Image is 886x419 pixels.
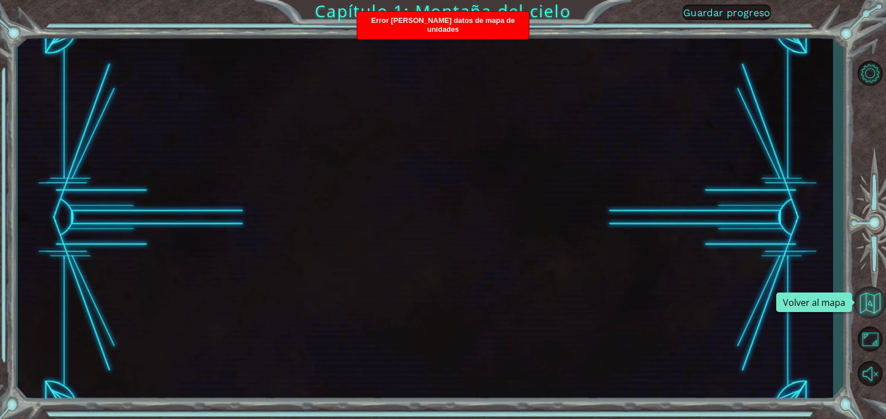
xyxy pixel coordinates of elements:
button: Guardar progreso [683,4,771,20]
span: Guardar progreso [683,7,771,18]
button: Opciones de nivel [854,57,886,89]
a: Volver al mapa [854,285,886,321]
div: Volver al mapa [776,293,852,312]
span: Error [PERSON_NAME] datos de mapa de unidades [371,16,515,33]
button: Maximizar navegador [854,323,886,354]
button: Sonido encendido [854,358,886,389]
button: Volver al mapa [854,286,886,319]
